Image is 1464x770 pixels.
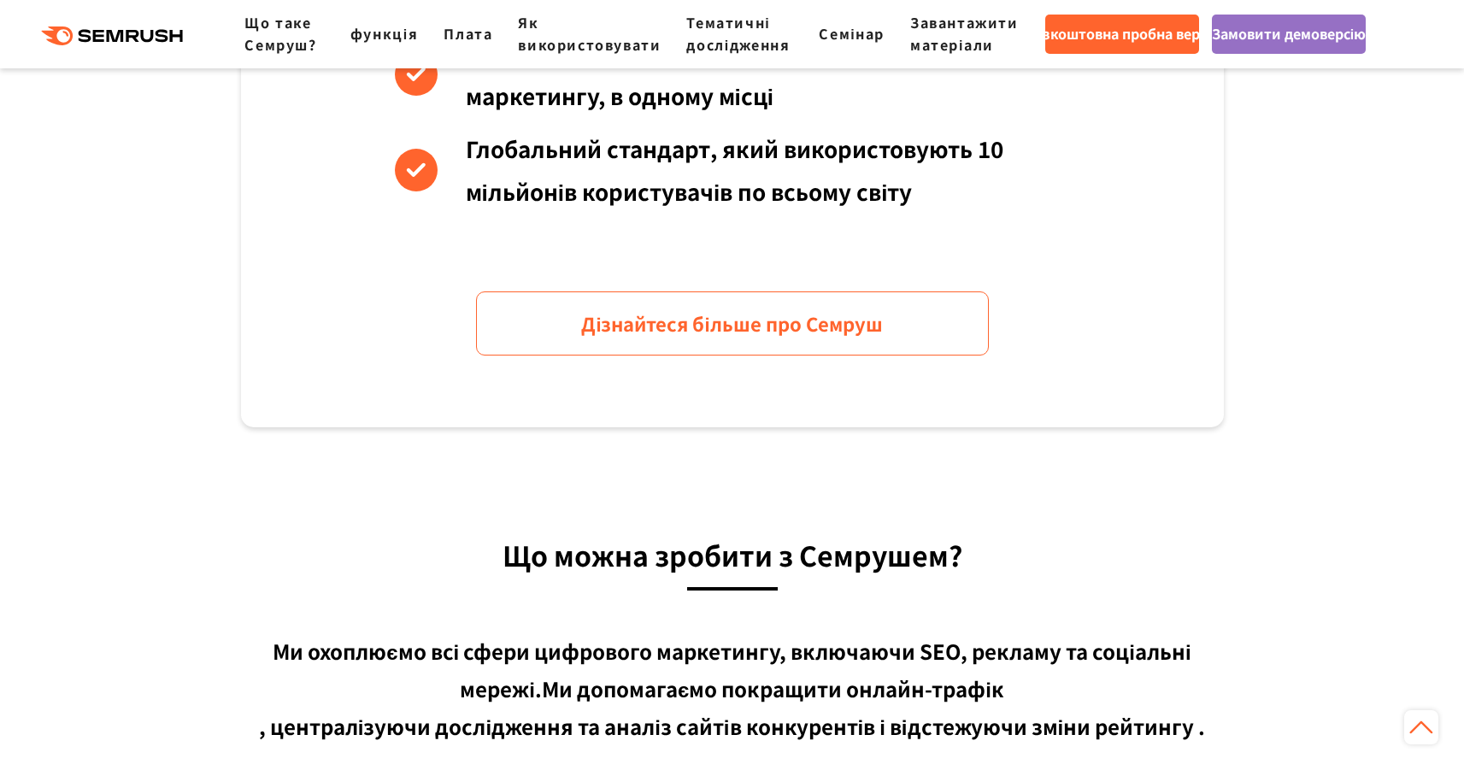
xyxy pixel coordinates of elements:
font: Дізнайтеся більше про Семруш [581,309,882,337]
font: Безкоштовна пробна версія [1026,23,1219,44]
a: Семінар [819,23,885,44]
a: Замовити демоверсію [1212,15,1366,54]
font: Що можна зробити з Семрушем? [503,535,962,574]
a: Як використовувати [518,12,661,55]
font: Глобальний стандарт, який використовують 10 мільйонів користувачів по всьому світу [466,132,1003,207]
a: Плата [444,23,492,44]
a: Завантажити матеріали [910,12,1019,55]
a: Безкоштовна пробна версія [1045,15,1199,54]
font: Ми допомагаємо покращити онлайн-трафік [542,673,1004,703]
font: , централізуючи дослідження та аналіз сайтів конкурентів і відстежуючи зміни рейтингу . [259,711,1205,741]
a: функція [350,23,419,44]
font: Замовити демоверсію [1212,23,1366,44]
a: Дізнайтеся більше про Семруш [476,291,989,356]
font: Ми охоплюємо всі сфери цифрового маркетингу, включаючи SEO, рекламу та соціальні мережі. [273,636,1191,703]
a: Тематичні дослідження [686,12,790,55]
a: Що таке Семруш? [244,12,316,55]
